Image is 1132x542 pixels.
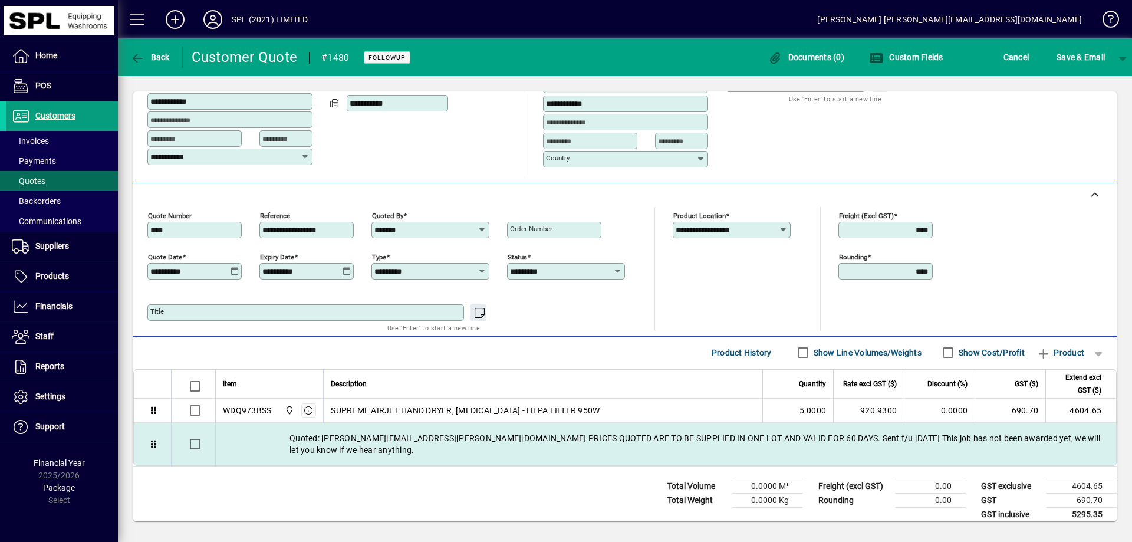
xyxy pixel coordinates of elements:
td: 5295.35 [1046,507,1117,522]
a: Invoices [6,131,118,151]
span: Extend excl GST ($) [1053,371,1101,397]
span: Quantity [799,377,826,390]
span: Custom Fields [869,52,943,62]
span: POS [35,81,51,90]
a: Quotes [6,171,118,191]
span: Financial Year [34,458,85,468]
mat-label: Quote date [148,252,182,261]
span: Item [223,377,237,390]
span: Package [43,483,75,492]
td: GST exclusive [975,479,1046,493]
span: Staff [35,331,54,341]
mat-label: Title [150,307,164,316]
td: 0.0000 [904,399,975,423]
span: Documents (0) [768,52,844,62]
span: SPL (2021) Limited [282,404,295,417]
mat-label: Product location [673,211,726,219]
a: Backorders [6,191,118,211]
a: Reports [6,352,118,382]
td: 0.0000 M³ [732,479,803,493]
span: SUPREME AIRJET HAND DRYER, [MEDICAL_DATA] - HEPA FILTER 950W [331,405,600,416]
span: Communications [12,216,81,226]
a: Support [6,412,118,442]
span: Products [35,271,69,281]
a: Products [6,262,118,291]
div: #1480 [321,48,349,67]
button: Documents (0) [765,47,847,68]
td: 0.0000 Kg [732,493,803,507]
div: 920.9300 [841,405,897,416]
span: Home [35,51,57,60]
span: Rate excl GST ($) [843,377,897,390]
span: FOLLOWUP [368,54,406,61]
mat-label: Type [372,252,386,261]
mat-hint: Use 'Enter' to start a new line [789,92,881,106]
mat-label: Rounding [839,252,867,261]
span: Financials [35,301,73,311]
button: Profile [194,9,232,30]
div: Customer Quote [192,48,298,67]
td: 690.70 [1046,493,1117,507]
span: Quotes [12,176,45,186]
div: WDQ973BSS [223,405,271,416]
mat-label: Order number [510,225,552,233]
a: Settings [6,382,118,412]
span: S [1057,52,1061,62]
span: Payments [12,156,56,166]
mat-label: Freight (excl GST) [839,211,894,219]
td: Rounding [812,493,895,507]
span: Product History [712,343,772,362]
span: Cancel [1003,48,1029,67]
mat-label: Quote number [148,211,192,219]
button: Back [127,47,173,68]
a: Suppliers [6,232,118,261]
span: Customers [35,111,75,120]
span: Reports [35,362,64,371]
a: Knowledge Base [1094,2,1117,41]
button: Save & Email [1051,47,1111,68]
td: 690.70 [975,399,1045,423]
td: 0.00 [895,493,966,507]
td: GST [975,493,1046,507]
label: Show Line Volumes/Weights [811,347,922,359]
button: Product [1031,342,1090,363]
mat-label: Status [508,252,527,261]
td: GST inclusive [975,507,1046,522]
button: Cancel [1001,47,1032,68]
a: Financials [6,292,118,321]
td: 0.00 [895,479,966,493]
button: Custom Fields [866,47,946,68]
div: [PERSON_NAME] [PERSON_NAME][EMAIL_ADDRESS][DOMAIN_NAME] [817,10,1082,29]
a: Communications [6,211,118,231]
mat-label: Reference [260,211,290,219]
span: Back [130,52,170,62]
span: 5.0000 [799,405,827,416]
mat-label: Expiry date [260,252,294,261]
td: 4604.65 [1045,399,1116,423]
span: Suppliers [35,241,69,251]
span: ave & Email [1057,48,1105,67]
span: GST ($) [1015,377,1038,390]
span: Support [35,422,65,431]
mat-label: Quoted by [372,211,403,219]
span: Backorders [12,196,61,206]
td: 4604.65 [1046,479,1117,493]
a: POS [6,71,118,101]
mat-label: Country [546,154,570,162]
a: Payments [6,151,118,171]
span: Description [331,377,367,390]
button: Add [156,9,194,30]
td: Freight (excl GST) [812,479,895,493]
span: Settings [35,392,65,401]
div: Quoted: [PERSON_NAME][EMAIL_ADDRESS][PERSON_NAME][DOMAIN_NAME] PRICES QUOTED ARE TO BE SUPPLIED I... [216,423,1116,465]
div: SPL (2021) LIMITED [232,10,308,29]
span: Product [1036,343,1084,362]
app-page-header-button: Back [118,47,183,68]
mat-hint: Use 'Enter' to start a new line [387,321,480,334]
a: Home [6,41,118,71]
span: Discount (%) [927,377,968,390]
label: Show Cost/Profit [956,347,1025,359]
button: Product History [707,342,776,363]
span: Invoices [12,136,49,146]
td: Total Weight [662,493,732,507]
